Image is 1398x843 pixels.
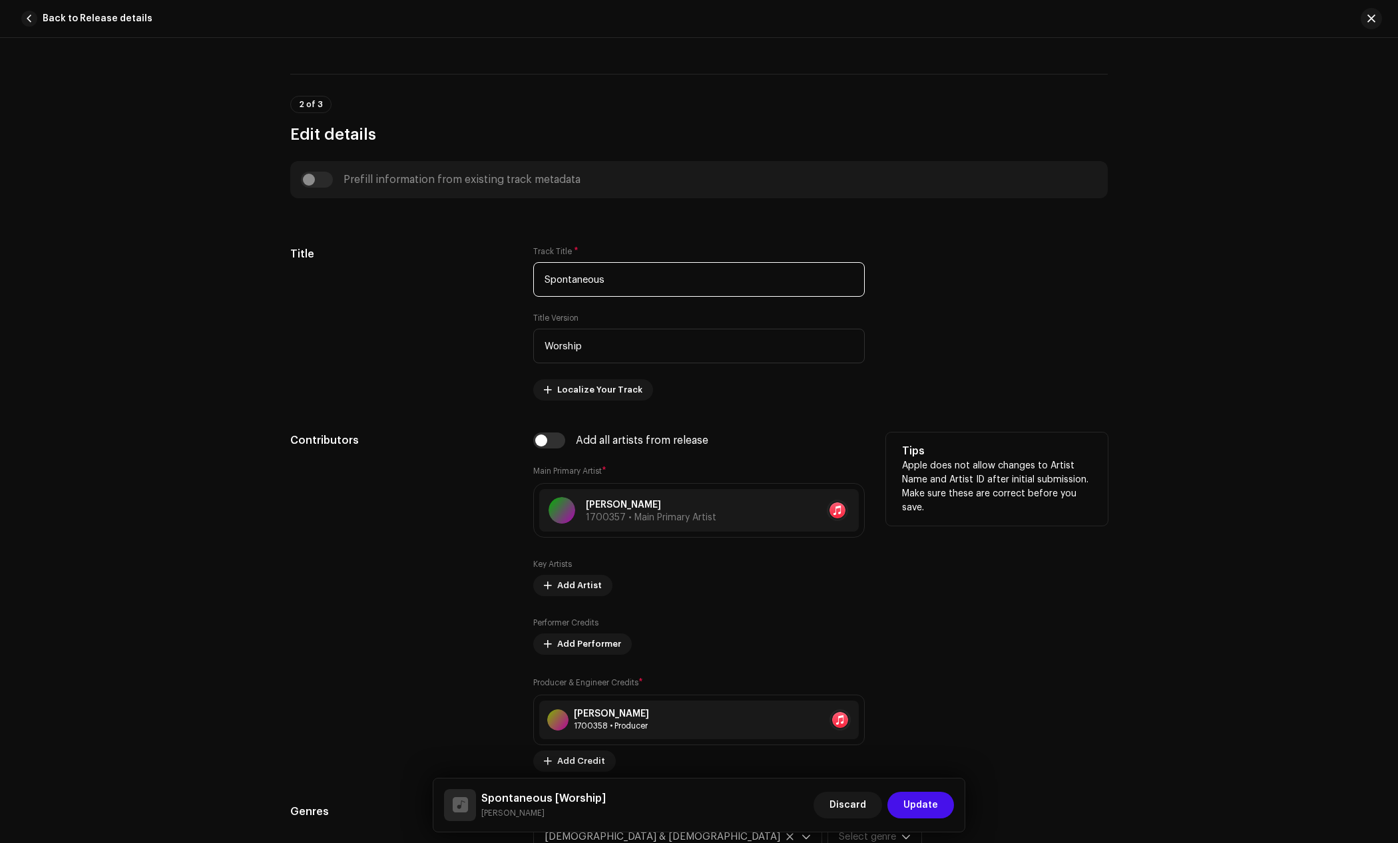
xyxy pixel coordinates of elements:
[887,792,954,818] button: Update
[586,513,716,522] span: 1700357 • Main Primary Artist
[903,792,938,818] span: Update
[586,498,716,512] p: [PERSON_NAME]
[533,313,579,323] label: Title Version
[533,379,653,401] button: Localize Your Track
[557,572,602,599] span: Add Artist
[533,262,865,297] input: Enter the name of the track
[290,124,1108,145] h3: Edit details
[576,435,708,446] div: Add all artists from release
[902,443,1092,459] h5: Tips
[557,748,605,774] span: Add Credit
[290,246,512,262] h5: Title
[533,633,632,655] button: Add Performer
[533,617,598,628] label: Performer Credits
[533,751,616,772] button: Add Credit
[574,709,649,719] div: [PERSON_NAME]
[533,679,638,687] small: Producer & Engineer Credits
[290,432,512,448] h5: Contributors
[533,329,865,363] input: e.g. Live, Remix, Remastered
[533,467,602,475] small: Main Primary Artist
[533,246,579,257] label: Track Title
[902,459,1092,515] p: Apple does not allow changes to Artist Name and Artist ID after initial submission. Make sure the...
[533,575,612,596] button: Add Artist
[814,792,882,818] button: Discard
[533,559,572,570] label: Key Artists
[299,100,323,108] span: 2 of 3
[829,792,866,818] span: Discard
[481,790,606,806] h5: Spontaneous [Worship]
[290,804,512,820] h5: Genres
[481,806,606,820] small: Spontaneous [Worship]
[574,721,649,731] div: Producer
[557,377,642,403] span: Localize Your Track
[557,631,621,657] span: Add Performer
